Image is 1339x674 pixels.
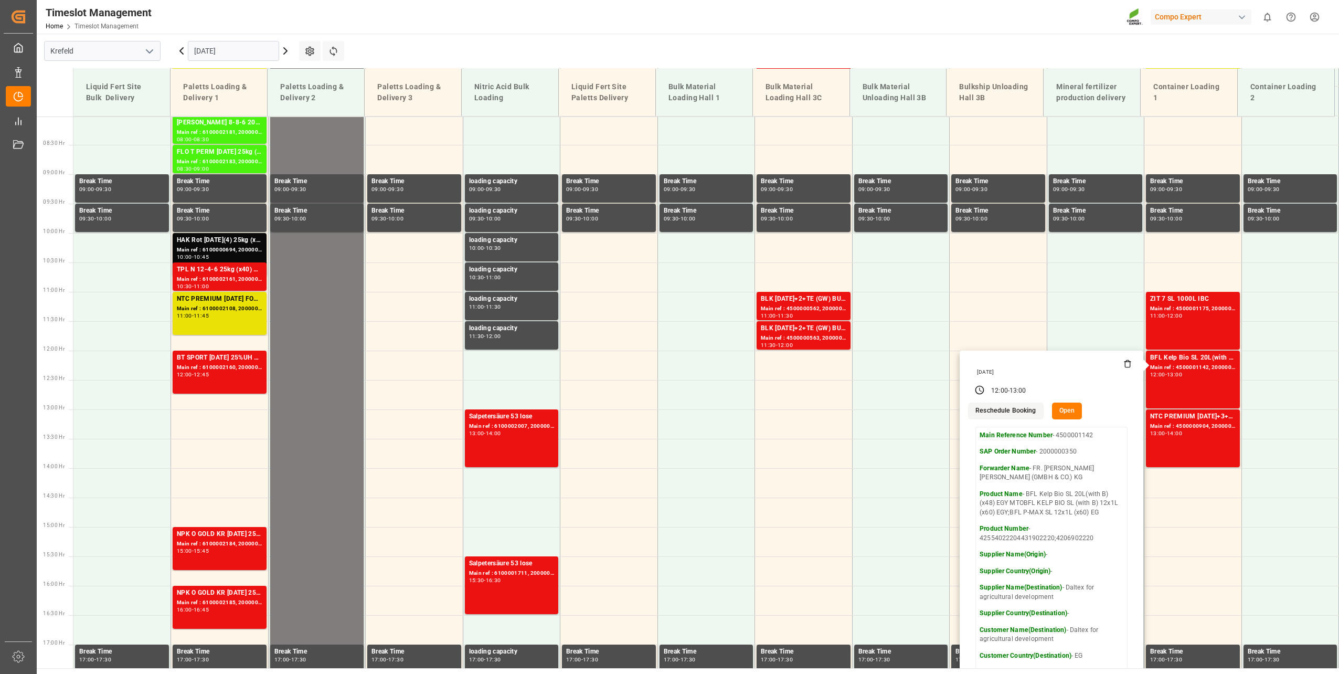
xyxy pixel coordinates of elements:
[1068,187,1069,192] div: -
[1167,372,1182,377] div: 13:00
[566,206,652,216] div: Break Time
[192,137,194,142] div: -
[96,657,111,662] div: 17:30
[274,216,290,221] div: 09:30
[1246,77,1326,108] div: Container Loading 2
[858,77,938,108] div: Bulk Material Unloading Hall 3B
[43,581,65,587] span: 16:00 Hr
[1150,647,1236,657] div: Break Time
[469,569,555,578] div: Main ref : 6100001711, 2000001422
[177,372,192,377] div: 12:00
[980,584,1062,591] strong: Supplier Name(Destination)
[980,490,1023,498] strong: Product Name
[177,187,192,192] div: 09:00
[1070,216,1085,221] div: 10:00
[980,524,1123,543] p: - 42554022204431902220;4206902220
[761,216,776,221] div: 09:30
[274,206,360,216] div: Break Time
[980,431,1053,439] strong: Main Reference Number
[291,216,306,221] div: 10:00
[1150,372,1165,377] div: 12:00
[955,647,1041,657] div: Break Time
[79,176,165,187] div: Break Time
[388,657,403,662] div: 17:30
[469,206,555,216] div: loading capacity
[776,187,778,192] div: -
[291,187,306,192] div: 09:30
[469,412,555,422] div: Salpetersäure 53 lose
[1165,372,1167,377] div: -
[43,170,65,175] span: 09:00 Hr
[469,304,484,309] div: 11:00
[761,294,846,304] div: BLK [DATE]+2+TE (GW) BULK
[179,77,259,108] div: Paletts Loading & Delivery 1
[761,187,776,192] div: 09:00
[1248,216,1263,221] div: 09:30
[484,216,485,221] div: -
[46,23,63,30] a: Home
[1165,313,1167,318] div: -
[79,647,165,657] div: Break Time
[1167,313,1182,318] div: 12:00
[980,448,1036,455] strong: SAP Order Number
[1279,5,1303,29] button: Help Center
[469,294,555,304] div: loading capacity
[1150,431,1165,436] div: 13:00
[776,657,778,662] div: -
[1167,216,1182,221] div: 10:00
[274,647,360,657] div: Break Time
[177,166,192,171] div: 08:30
[469,235,555,246] div: loading capacity
[1151,7,1256,27] button: Compo Expert
[761,657,776,662] div: 17:00
[484,657,485,662] div: -
[1165,187,1167,192] div: -
[980,551,1046,558] strong: Supplier Name(Origin)
[1150,363,1236,372] div: Main ref : 4500001142, 2000000350
[486,334,501,339] div: 12:00
[486,187,501,192] div: 09:30
[177,304,262,313] div: Main ref : 6100002108, 2000000782 2000001637;2000001277
[43,552,65,557] span: 15:30 Hr
[980,550,1123,560] p: -
[955,77,1035,108] div: Bulkship Unloading Hall 3B
[177,157,262,166] div: Main ref : 6100002183, 2000001706
[858,176,944,187] div: Break Time
[177,176,262,187] div: Break Time
[1053,206,1139,216] div: Break Time
[1248,647,1333,657] div: Break Time
[955,216,971,221] div: 09:30
[1150,313,1165,318] div: 11:00
[1150,206,1236,216] div: Break Time
[177,246,262,255] div: Main ref : 6100000694, 2000000233 2000000233;
[177,128,262,137] div: Main ref : 6100002181, 2000001702
[43,258,65,264] span: 10:30 Hr
[1053,187,1068,192] div: 09:00
[484,578,485,583] div: -
[469,187,484,192] div: 09:00
[194,313,209,318] div: 11:45
[43,346,65,352] span: 12:00 Hr
[177,607,192,612] div: 16:00
[1248,187,1263,192] div: 09:00
[43,140,65,146] span: 08:30 Hr
[44,41,161,61] input: Type to search/select
[469,216,484,221] div: 09:30
[177,275,262,284] div: Main ref : 6100002161, 2000000696
[1149,77,1229,108] div: Container Loading 1
[980,447,1123,457] p: - 2000000350
[177,216,192,221] div: 09:30
[177,529,262,540] div: NPK O GOLD KR [DATE] 25kg (x60) IT
[1262,216,1264,221] div: -
[1052,403,1082,419] button: Open
[177,265,262,275] div: TPL N 12-4-6 25kg (x40) D,A,CHBT FAIR 25-5-8 35%UH 3M 25kg (x40) INT
[991,386,1008,396] div: 12:00
[778,216,793,221] div: 10:00
[192,255,194,259] div: -
[192,313,194,318] div: -
[761,313,776,318] div: 11:00
[1256,5,1279,29] button: show 0 new notifications
[177,647,262,657] div: Break Time
[387,187,388,192] div: -
[583,187,598,192] div: 09:30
